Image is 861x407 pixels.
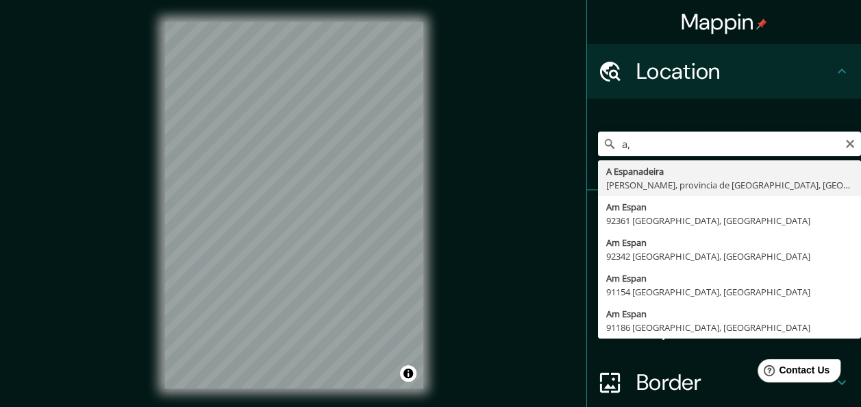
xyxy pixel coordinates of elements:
[756,18,767,29] img: pin-icon.png
[606,307,853,321] div: Am Espan
[606,236,853,249] div: Am Espan
[739,354,846,392] iframe: Help widget launcher
[587,300,861,355] div: Layout
[587,44,861,99] div: Location
[587,245,861,300] div: Style
[606,214,853,227] div: 92361 [GEOGRAPHIC_DATA], [GEOGRAPHIC_DATA]
[681,8,768,36] h4: Mappin
[636,369,834,396] h4: Border
[587,190,861,245] div: Pins
[164,22,423,388] canvas: Map
[606,285,853,299] div: 91154 [GEOGRAPHIC_DATA], [GEOGRAPHIC_DATA]
[606,271,853,285] div: Am Espan
[400,365,416,382] button: Toggle attribution
[606,200,853,214] div: Am Espan
[636,58,834,85] h4: Location
[636,314,834,341] h4: Layout
[606,321,853,334] div: 91186 [GEOGRAPHIC_DATA], [GEOGRAPHIC_DATA]
[845,136,856,149] button: Clear
[606,249,853,263] div: 92342 [GEOGRAPHIC_DATA], [GEOGRAPHIC_DATA]
[606,178,853,192] div: [PERSON_NAME], provincia de [GEOGRAPHIC_DATA], [GEOGRAPHIC_DATA]
[606,164,853,178] div: A Espanadeira
[598,132,861,156] input: Pick your city or area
